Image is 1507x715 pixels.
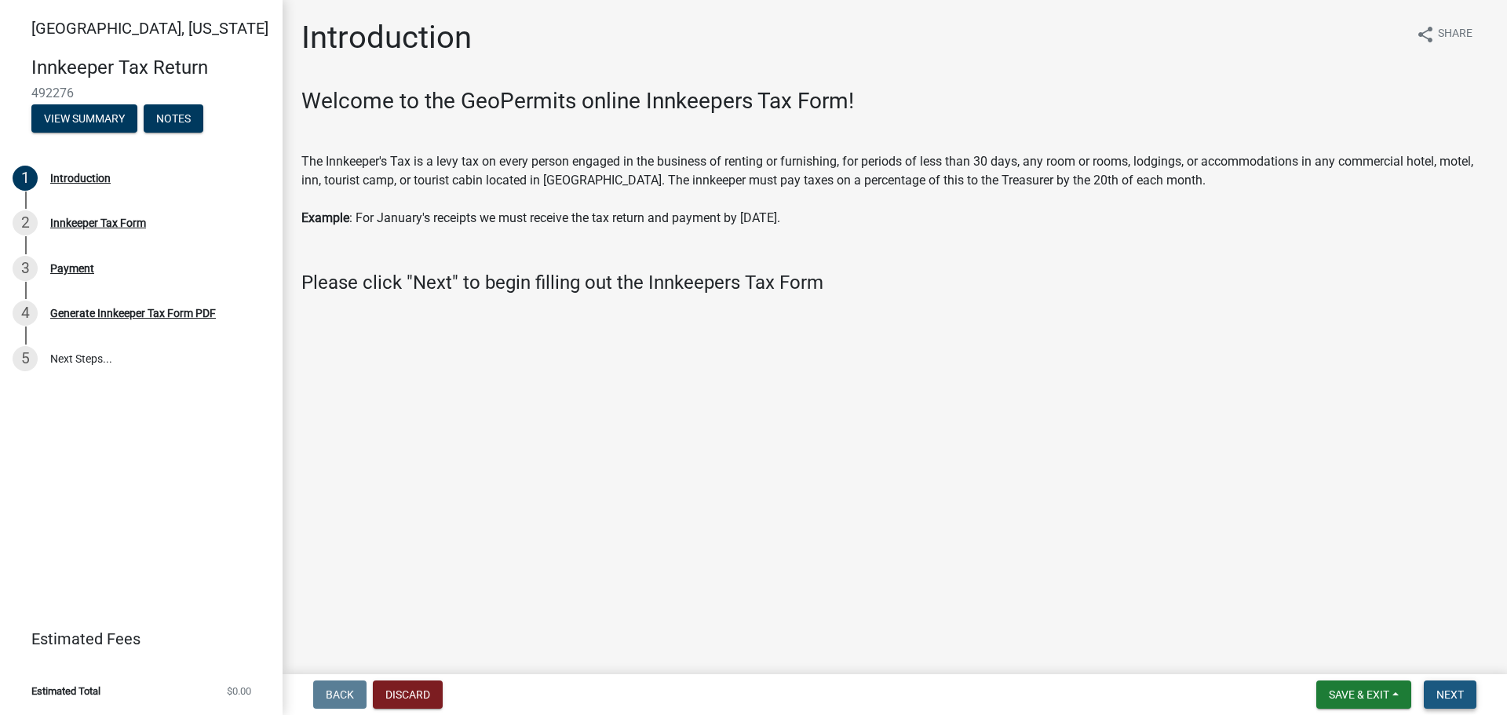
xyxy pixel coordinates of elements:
[13,210,38,235] div: 2
[1438,25,1472,44] span: Share
[301,210,349,225] strong: Example
[326,688,354,701] span: Back
[301,19,472,57] h1: Introduction
[373,680,443,709] button: Discard
[1403,19,1485,49] button: shareShare
[301,88,1488,115] h3: Welcome to the GeoPermits online Innkeepers Tax Form!
[301,272,1488,294] h4: Please click "Next" to begin filling out the Innkeepers Tax Form
[31,57,270,79] h4: Innkeeper Tax Return
[144,113,203,126] wm-modal-confirm: Notes
[1424,680,1476,709] button: Next
[13,256,38,281] div: 3
[227,686,251,696] span: $0.00
[50,173,111,184] div: Introduction
[31,104,137,133] button: View Summary
[144,104,203,133] button: Notes
[31,113,137,126] wm-modal-confirm: Summary
[313,680,367,709] button: Back
[1316,680,1411,709] button: Save & Exit
[301,152,1488,228] p: The Innkeeper's Tax is a levy tax on every person engaged in the business of renting or furnishin...
[31,86,251,100] span: 492276
[50,308,216,319] div: Generate Innkeeper Tax Form PDF
[1329,688,1389,701] span: Save & Exit
[50,263,94,274] div: Payment
[50,217,146,228] div: Innkeeper Tax Form
[13,301,38,326] div: 4
[13,166,38,191] div: 1
[31,19,268,38] span: [GEOGRAPHIC_DATA], [US_STATE]
[31,686,100,696] span: Estimated Total
[13,623,257,655] a: Estimated Fees
[1416,25,1435,44] i: share
[13,346,38,371] div: 5
[1436,688,1464,701] span: Next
